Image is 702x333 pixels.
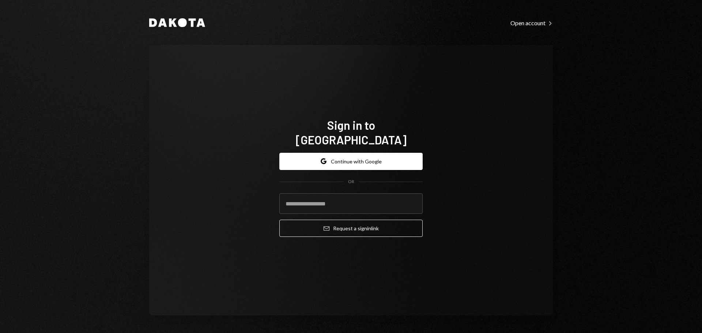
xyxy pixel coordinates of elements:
a: Open account [510,19,553,27]
button: Continue with Google [279,153,423,170]
h1: Sign in to [GEOGRAPHIC_DATA] [279,118,423,147]
div: OR [348,179,354,185]
button: Request a signinlink [279,220,423,237]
